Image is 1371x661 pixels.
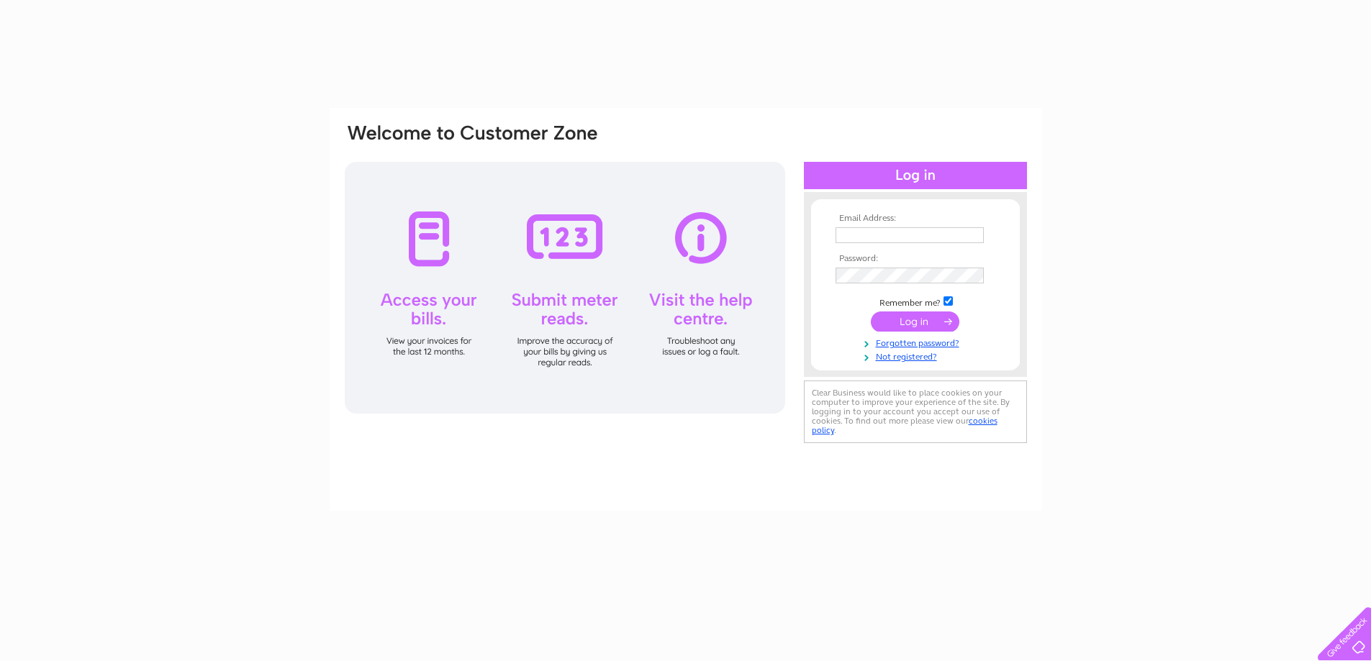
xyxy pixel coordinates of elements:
[871,311,959,332] input: Submit
[804,380,1027,443] div: Clear Business would like to place cookies on your computer to improve your experience of the sit...
[812,416,997,435] a: cookies policy
[832,214,999,224] th: Email Address:
[836,349,999,363] a: Not registered?
[832,294,999,309] td: Remember me?
[836,335,999,349] a: Forgotten password?
[832,254,999,264] th: Password:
